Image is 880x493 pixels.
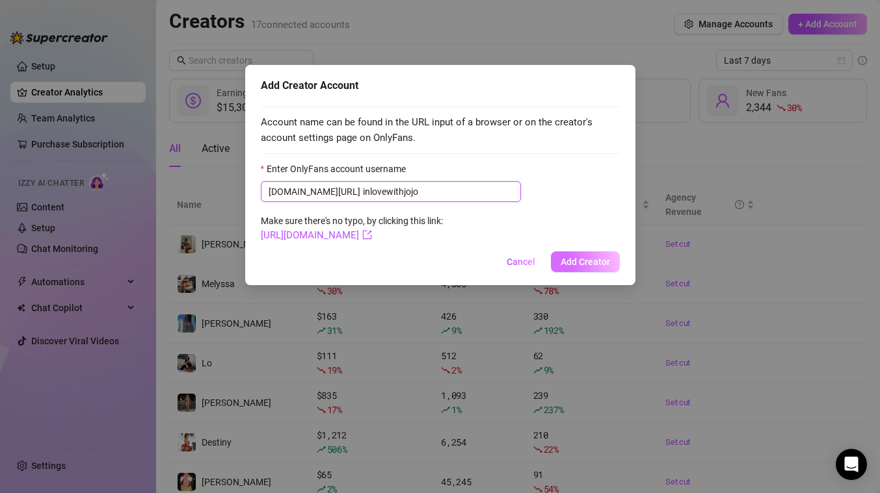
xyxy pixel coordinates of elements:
span: [DOMAIN_NAME][URL] [269,184,360,199]
button: Add Creator [551,251,620,272]
span: Make sure there's no typo, by clicking this link: [261,216,443,240]
button: Cancel [496,251,546,272]
span: Cancel [507,257,535,267]
div: Add Creator Account [261,78,620,94]
a: [URL][DOMAIN_NAME]export [261,229,372,241]
span: Account name can be found in the URL input of a browser or on the creator's account settings page... [261,115,620,145]
input: Enter OnlyFans account username [363,184,513,199]
span: Add Creator [561,257,610,267]
div: Open Intercom Messenger [836,449,867,480]
span: export [362,230,372,240]
label: Enter OnlyFans account username [261,162,414,176]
